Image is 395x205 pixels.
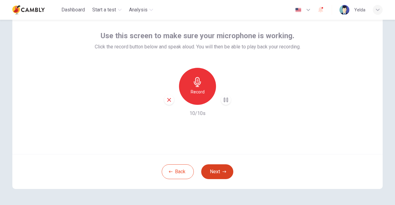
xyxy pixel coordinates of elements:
[179,68,216,105] button: Record
[61,6,85,14] span: Dashboard
[101,31,294,41] span: Use this screen to make sure your microphone is working.
[354,6,365,14] div: Yelda
[201,164,233,179] button: Next
[129,6,148,14] span: Analysis
[339,5,349,15] img: Profile picture
[127,4,156,15] button: Analysis
[12,4,45,16] img: Cambly logo
[92,6,116,14] span: Start a test
[191,88,205,96] h6: Record
[90,4,124,15] button: Start a test
[162,164,194,179] button: Back
[189,110,206,117] h6: 10/10s
[294,8,302,12] img: en
[12,4,59,16] a: Cambly logo
[95,43,301,51] span: Click the record button below and speak aloud. You will then be able to play back your recording.
[59,4,87,15] button: Dashboard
